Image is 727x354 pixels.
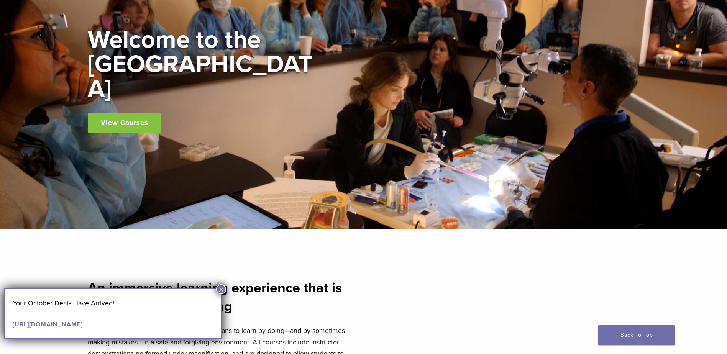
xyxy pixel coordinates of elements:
strong: An immersive learning experience that is intuitive and rewarding [88,280,342,315]
button: Close [216,284,226,294]
h2: Welcome to the [GEOGRAPHIC_DATA] [88,28,318,101]
a: Back To Top [598,325,675,345]
a: [URL][DOMAIN_NAME] [13,321,83,328]
p: Your October Deals Have Arrived! [13,297,213,309]
a: View Courses [88,113,161,133]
